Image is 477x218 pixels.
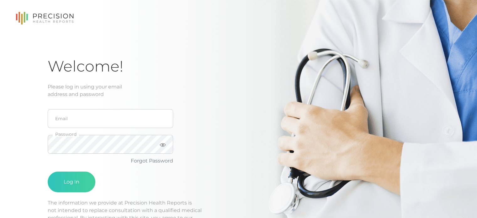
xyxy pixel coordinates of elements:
div: Please log in using your email address and password [48,83,429,98]
a: Forgot Password [131,158,173,164]
input: Email [48,109,173,128]
h1: Welcome! [48,57,429,76]
button: Log In [48,172,95,192]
